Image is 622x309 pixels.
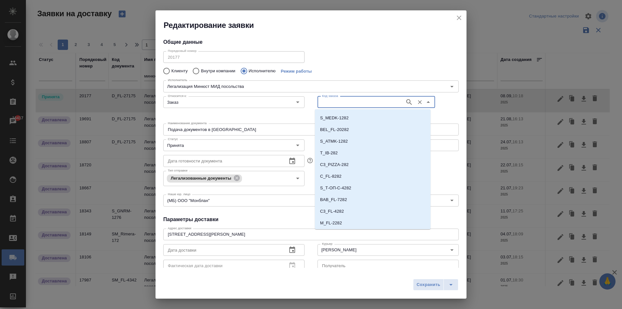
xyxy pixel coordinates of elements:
span: Сохранить [417,281,440,289]
p: Внутри компании [201,68,235,74]
button: Open [447,196,456,205]
p: Клиенту [171,68,188,74]
p: C_FL-8282 [320,173,341,180]
p: C3_PIZZA-282 [320,161,349,168]
p: C3_FL-4282 [320,208,344,215]
div: Легализованные документы [167,174,242,183]
h4: Параметры доставки [163,216,459,223]
button: Open [447,245,456,255]
button: Сохранить [413,279,444,291]
p: S_MEDK-1282 [320,115,349,121]
button: Если заполнить эту дату, автоматически создастся заявка, чтобы забрать готовые документы [306,156,314,165]
button: Очистить [415,98,424,107]
span: Легализованные документы [167,176,235,181]
button: Open [447,82,456,91]
p: BEL_FL-20282 [320,126,349,133]
a: Режим работы [281,67,312,75]
span: Режим работы [281,69,312,74]
div: split button [413,279,458,291]
button: Open [293,174,302,183]
button: Open [293,98,302,107]
button: Open [293,141,302,150]
button: Close [424,98,433,107]
p: S_Т-ОП-С-4282 [320,185,351,191]
p: M_FL-2282 [320,220,342,226]
button: close [454,13,464,23]
p: S_ATMK-1282 [320,138,348,145]
p: T_IB-282 [320,150,338,156]
textarea: [STREET_ADDRESS][PERSON_NAME] [168,232,454,237]
p: BAB_FL-7282 [320,196,347,203]
p: Исполнителю [249,68,276,74]
button: Поиск [404,97,414,107]
h4: Общие данные [163,38,459,46]
h2: Редактирование заявки [164,20,466,30]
